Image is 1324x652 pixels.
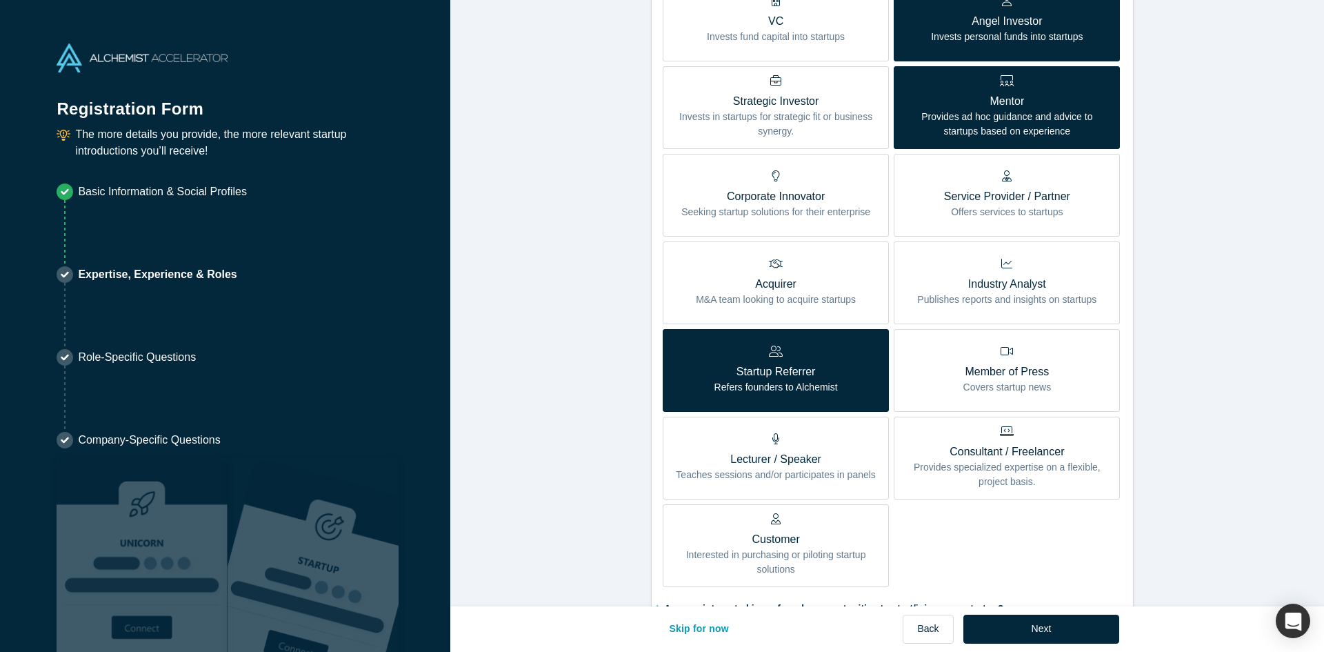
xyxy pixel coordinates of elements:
[78,184,247,200] p: Basic Information & Social Profiles
[707,30,845,44] p: Invests fund capital into startups
[963,615,1120,644] button: Next
[696,293,856,307] p: M&A team looking to acquire startups
[944,205,1070,219] p: Offers services to startups
[78,432,220,448] p: Company-Specific Questions
[904,110,1110,139] p: Provides ad hoc guidance and advice to startups based on experience
[707,13,845,30] p: VC
[663,597,1122,616] label: Are you interested in co-founder opportunities to start/join a new startup?
[673,110,879,139] p: Invests in startups for strategic fit or business synergy.
[904,93,1110,110] p: Mentor
[963,364,1052,380] p: Member of Press
[931,30,1083,44] p: Invests personal funds into startups
[904,444,1110,460] p: Consultant / Freelancer
[78,266,237,283] p: Expertise, Experience & Roles
[681,205,870,219] p: Seeking startup solutions for their enterprise
[944,188,1070,205] p: Service Provider / Partner
[654,615,743,644] button: Skip for now
[904,460,1110,489] p: Provides specialized expertise on a flexible, project basis.
[673,548,879,577] p: Interested in purchasing or piloting startup solutions
[78,349,196,366] p: Role-Specific Questions
[681,188,870,205] p: Corporate Innovator
[676,468,876,482] p: Teaches sessions and/or participates in panels
[931,13,1083,30] p: Angel Investor
[714,364,838,380] p: Startup Referrer
[57,43,228,72] img: Alchemist Accelerator Logo
[673,93,879,110] p: Strategic Investor
[676,451,876,468] p: Lecturer / Speaker
[714,380,838,395] p: Refers founders to Alchemist
[963,380,1052,395] p: Covers startup news
[917,293,1096,307] p: Publishes reports and insights on startups
[57,82,393,121] h1: Registration Form
[903,615,953,644] button: Back
[696,276,856,293] p: Acquirer
[673,531,879,548] p: Customer
[75,126,393,159] p: The more details you provide, the more relevant startup introductions you’ll receive!
[917,276,1096,293] p: Industry Analyst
